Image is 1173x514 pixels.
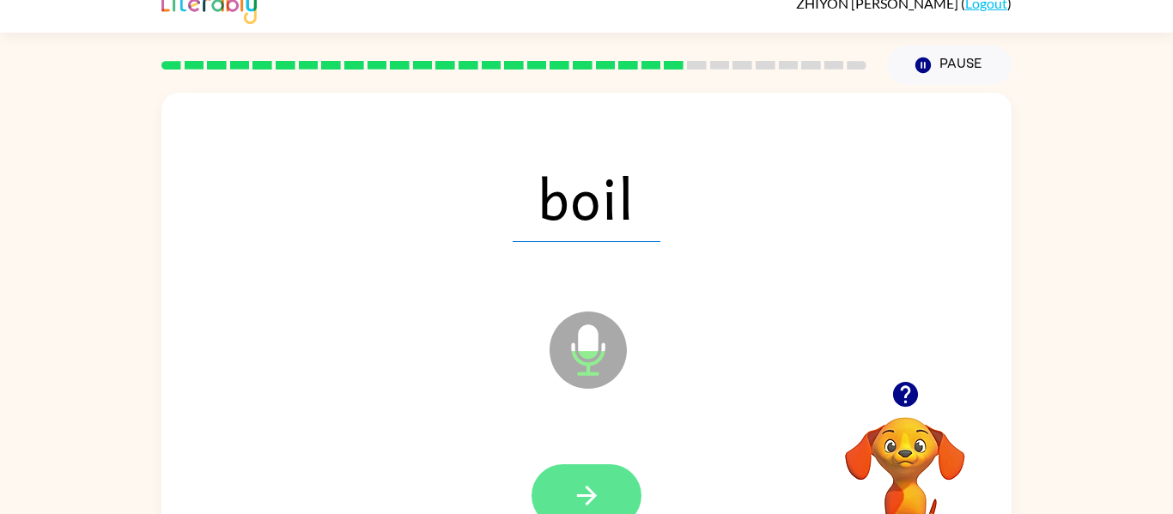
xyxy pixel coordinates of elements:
[887,45,1012,85] button: Pause
[513,153,660,242] span: boil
